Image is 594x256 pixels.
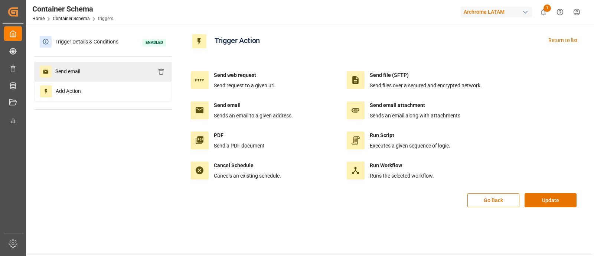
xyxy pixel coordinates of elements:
button: show 1 new notifications [535,4,552,20]
h4: Send email [214,101,293,109]
span: Sends an email along with attachments [370,113,460,119]
h4: Run Workflow [370,162,434,169]
div: Container Schema [32,3,113,14]
span: Trigger Action [211,34,264,48]
span: Runs the selected workflow. [370,173,434,179]
h4: Run Script [370,132,450,139]
span: Trigger Details & Conditions [52,36,122,48]
h4: Send email attachment [370,101,460,109]
span: Executes a given sequence of logic. [370,143,450,149]
span: Sends an email to a given address. [214,113,293,119]
span: 1 [544,4,551,12]
span: Send request to a given url. [214,82,276,88]
span: Send files over a secured and encrypted network. [370,82,482,88]
div: Archroma LATAM [461,7,532,17]
button: Update [525,193,577,207]
div: Return to list [548,34,578,48]
span: Add Action [52,85,85,97]
span: Cancels an existing schedule. [214,173,281,179]
h4: Send web request [214,71,276,79]
span: Send a PDF document [214,143,265,149]
button: Archroma LATAM [461,5,535,19]
h4: PDF [214,132,265,139]
h4: Send file (SFTP) [370,71,482,79]
a: Home [32,16,45,21]
button: Go Back [467,193,519,207]
button: Help Center [552,4,568,20]
span: Send email [52,66,84,78]
h4: Cancel Schedule [214,162,281,169]
a: Container Schema [53,16,90,21]
span: Enabled [142,39,166,46]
